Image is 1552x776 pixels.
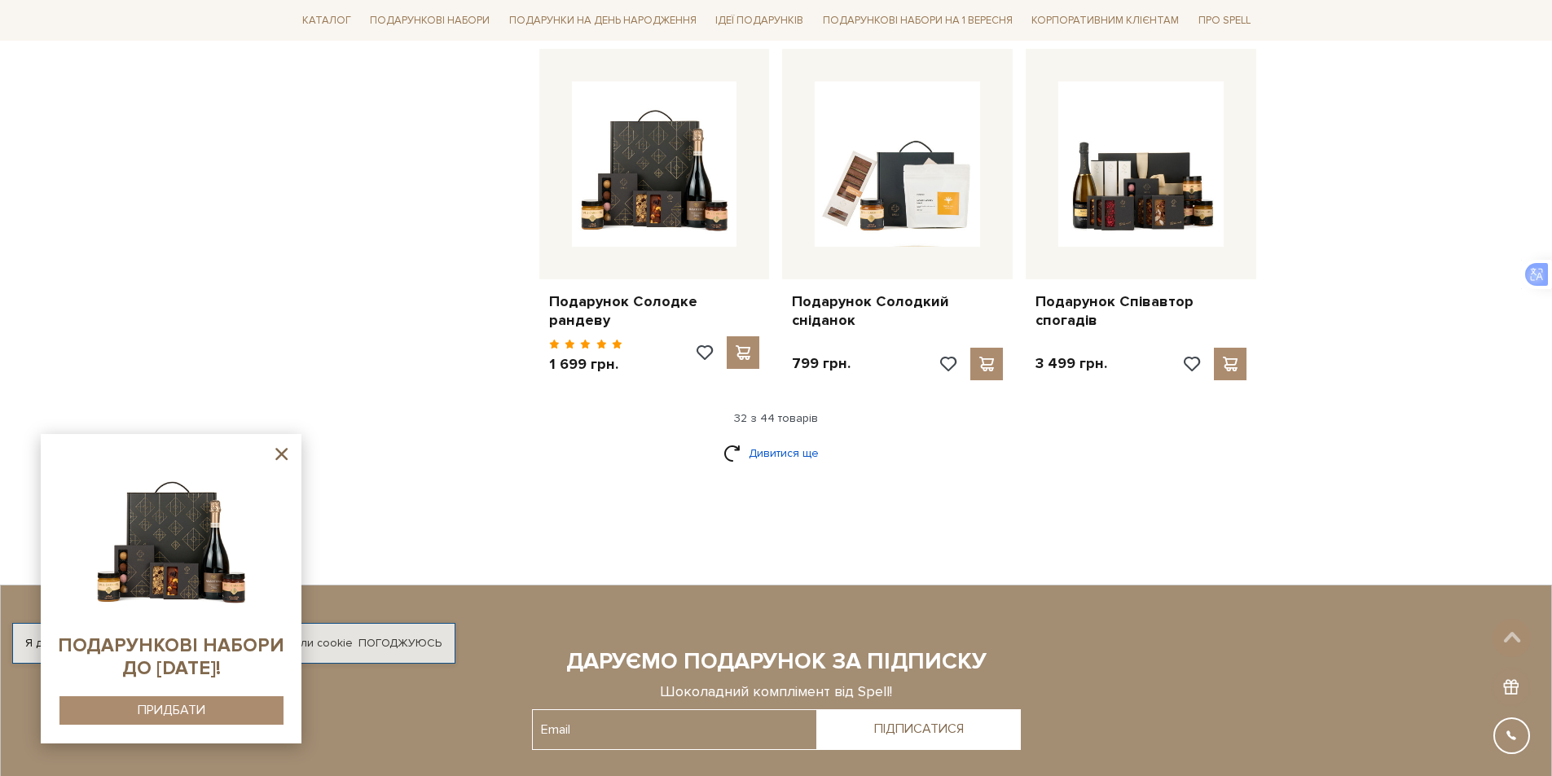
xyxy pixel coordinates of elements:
a: Каталог [296,8,358,33]
a: Погоджуюсь [358,636,442,651]
div: Я дозволяю [DOMAIN_NAME] використовувати [13,636,455,651]
a: Подарунок Солодке рандеву [549,292,760,331]
a: Про Spell [1192,8,1257,33]
a: Подарункові набори на 1 Вересня [816,7,1019,34]
a: Подарунки на День народження [503,8,703,33]
a: Корпоративним клієнтам [1025,7,1185,34]
a: Подарунок Співавтор спогадів [1035,292,1246,331]
a: файли cookie [279,636,353,650]
a: Дивитися ще [723,439,829,467]
p: 1 699 грн. [549,355,623,374]
a: Подарунок Солодкий сніданок [792,292,1003,331]
a: Ідеї подарунків [709,8,810,33]
p: 3 499 грн. [1035,354,1107,373]
a: Подарункові набори [363,8,496,33]
div: 32 з 44 товарів [289,411,1264,426]
p: 799 грн. [792,354,851,373]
